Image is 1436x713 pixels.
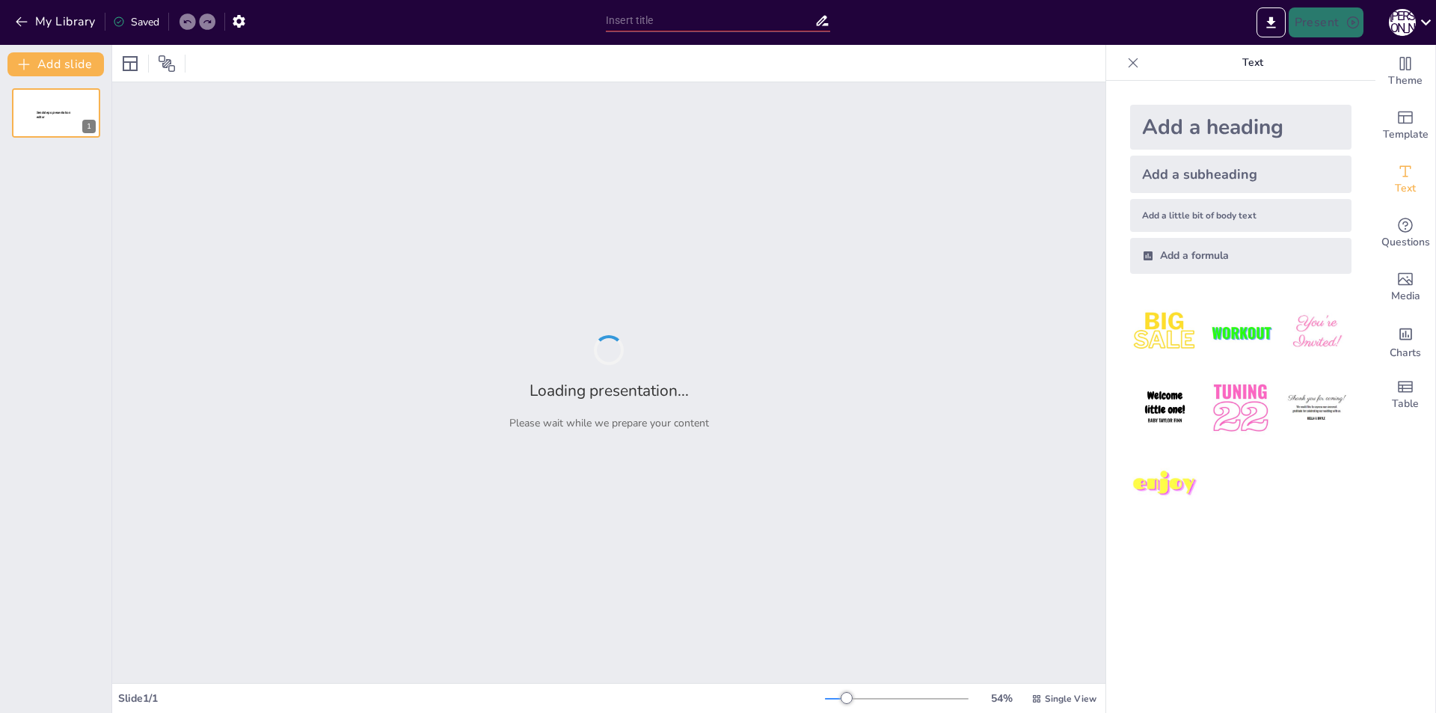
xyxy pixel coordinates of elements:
[1130,156,1351,193] div: Add a subheading
[1130,238,1351,274] div: Add a formula
[158,55,176,73] span: Position
[11,10,102,34] button: My Library
[1282,298,1351,367] img: 3.jpeg
[1256,7,1286,37] button: Export to PowerPoint
[1130,373,1200,443] img: 4.jpeg
[1289,7,1363,37] button: Present
[509,416,709,430] p: Please wait while we prepare your content
[1145,45,1360,81] p: Text
[606,10,814,31] input: Insert title
[1130,199,1351,232] div: Add a little bit of body text
[984,691,1019,706] div: 54 %
[12,88,100,138] div: 1
[530,380,689,401] h2: Loading presentation...
[1375,153,1435,206] div: Add text boxes
[1375,45,1435,99] div: Change the overall theme
[1282,373,1351,443] img: 6.jpeg
[1392,396,1419,412] span: Table
[1383,126,1429,143] span: Template
[1375,314,1435,368] div: Add charts and graphs
[1381,234,1430,251] span: Questions
[7,52,104,76] button: Add slide
[1389,9,1416,36] div: Е [PERSON_NAME]
[113,15,159,29] div: Saved
[1375,260,1435,314] div: Add images, graphics, shapes or video
[1375,206,1435,260] div: Get real-time input from your audience
[1045,693,1096,705] span: Single View
[1375,99,1435,153] div: Add ready made slides
[1130,298,1200,367] img: 1.jpeg
[1395,180,1416,197] span: Text
[1390,345,1421,361] span: Charts
[1206,373,1275,443] img: 5.jpeg
[82,120,96,133] div: 1
[1206,298,1275,367] img: 2.jpeg
[1391,288,1420,305] span: Media
[118,52,142,76] div: Layout
[1389,7,1416,37] button: Е [PERSON_NAME]
[118,691,825,706] div: Slide 1 / 1
[1388,73,1423,89] span: Theme
[37,111,70,119] span: Sendsteps presentation editor
[1130,450,1200,519] img: 7.jpeg
[1375,368,1435,422] div: Add a table
[1130,105,1351,150] div: Add a heading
